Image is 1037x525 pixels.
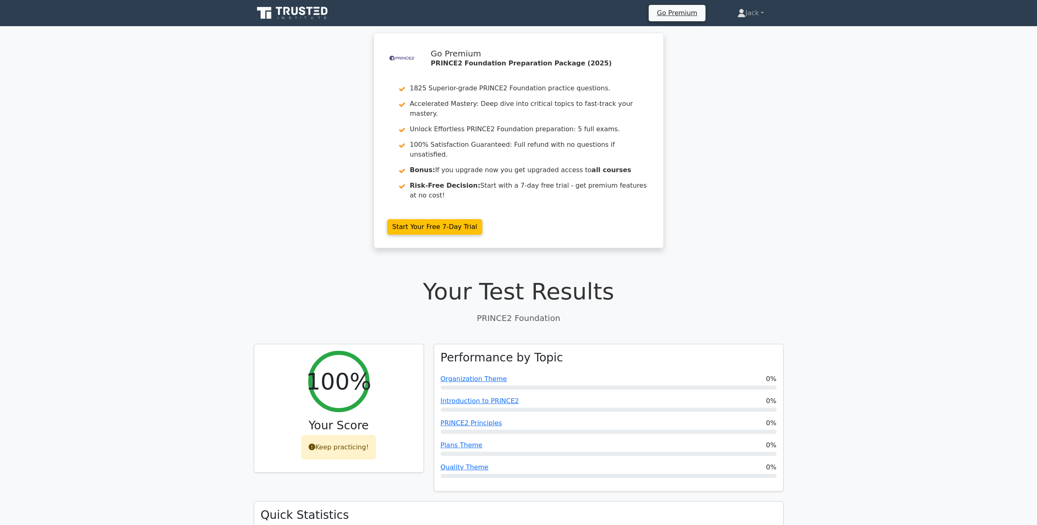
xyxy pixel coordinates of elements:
a: Introduction to PRINCE2 [441,397,519,405]
h2: 100% [306,368,371,395]
span: 0% [766,440,776,450]
h3: Quick Statistics [261,508,777,522]
div: Keep practicing! [302,435,376,459]
a: Go Premium [652,7,702,18]
h1: Your Test Results [254,278,784,305]
span: 0% [766,396,776,406]
span: 0% [766,462,776,472]
a: Start Your Free 7-Day Trial [387,219,483,235]
a: Plans Theme [441,441,483,449]
span: 0% [766,418,776,428]
span: 0% [766,374,776,384]
h3: Your Score [261,419,417,433]
h3: Performance by Topic [441,351,563,365]
a: Jack [718,5,784,21]
p: PRINCE2 Foundation [254,312,784,324]
a: PRINCE2 Principles [441,419,502,427]
a: Quality Theme [441,463,488,471]
a: Organization Theme [441,375,507,383]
